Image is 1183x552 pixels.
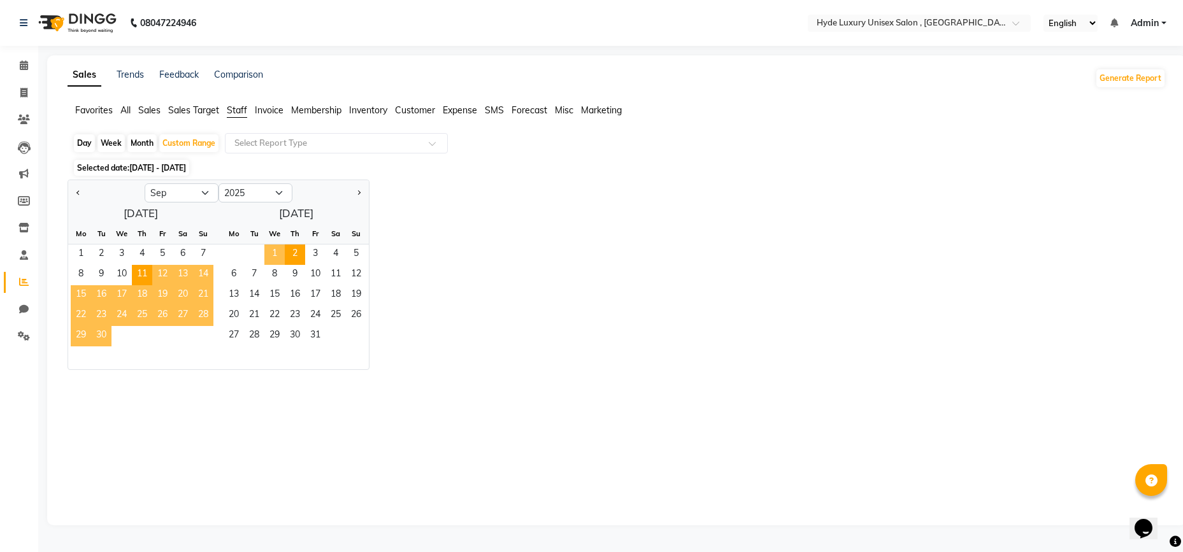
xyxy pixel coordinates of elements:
[68,64,101,87] a: Sales
[326,265,346,285] div: Saturday, October 11, 2025
[326,285,346,306] div: Saturday, October 18, 2025
[285,306,305,326] span: 23
[305,244,326,265] div: Friday, October 3, 2025
[152,244,173,265] span: 5
[111,306,132,326] span: 24
[326,306,346,326] span: 25
[244,306,264,326] div: Tuesday, October 21, 2025
[91,306,111,326] div: Tuesday, September 23, 2025
[346,265,366,285] span: 12
[326,265,346,285] span: 11
[346,285,366,306] div: Sunday, October 19, 2025
[168,104,219,116] span: Sales Target
[264,265,285,285] div: Wednesday, October 8, 2025
[138,104,161,116] span: Sales
[224,306,244,326] div: Monday, October 20, 2025
[354,183,364,203] button: Next month
[145,183,219,202] select: Select month
[193,265,213,285] div: Sunday, September 14, 2025
[71,326,91,346] span: 29
[91,326,111,346] span: 30
[305,285,326,306] div: Friday, October 17, 2025
[152,285,173,306] div: Friday, September 19, 2025
[71,265,91,285] span: 8
[132,244,152,265] span: 4
[132,285,152,306] div: Thursday, September 18, 2025
[71,326,91,346] div: Monday, September 29, 2025
[346,306,366,326] div: Sunday, October 26, 2025
[244,306,264,326] span: 21
[91,285,111,306] div: Tuesday, September 16, 2025
[244,285,264,306] span: 14
[305,326,326,346] span: 31
[71,285,91,306] div: Monday, September 15, 2025
[224,285,244,306] div: Monday, October 13, 2025
[132,306,152,326] div: Thursday, September 25, 2025
[326,244,346,265] div: Saturday, October 4, 2025
[305,265,326,285] div: Friday, October 10, 2025
[285,326,305,346] div: Thursday, October 30, 2025
[285,265,305,285] div: Thursday, October 9, 2025
[326,306,346,326] div: Saturday, October 25, 2025
[71,244,91,265] div: Monday, September 1, 2025
[173,285,193,306] div: Saturday, September 20, 2025
[193,244,213,265] span: 7
[219,183,292,202] select: Select year
[173,306,193,326] span: 27
[193,285,213,306] div: Sunday, September 21, 2025
[224,265,244,285] span: 6
[224,306,244,326] span: 20
[91,285,111,306] span: 16
[111,223,132,244] div: We
[264,326,285,346] div: Wednesday, October 29, 2025
[395,104,435,116] span: Customer
[132,223,152,244] div: Th
[1129,501,1170,539] iframe: chat widget
[152,306,173,326] span: 26
[264,306,285,326] span: 22
[117,69,144,80] a: Trends
[326,244,346,265] span: 4
[152,306,173,326] div: Friday, September 26, 2025
[255,104,283,116] span: Invoice
[305,265,326,285] span: 10
[224,326,244,346] div: Monday, October 27, 2025
[193,285,213,306] span: 21
[443,104,477,116] span: Expense
[244,265,264,285] span: 7
[132,244,152,265] div: Thursday, September 4, 2025
[152,265,173,285] div: Friday, September 12, 2025
[71,285,91,306] span: 15
[224,285,244,306] span: 13
[227,104,247,116] span: Staff
[193,244,213,265] div: Sunday, September 7, 2025
[555,104,573,116] span: Misc
[224,326,244,346] span: 27
[173,265,193,285] div: Saturday, September 13, 2025
[285,326,305,346] span: 30
[346,285,366,306] span: 19
[91,244,111,265] div: Tuesday, September 2, 2025
[111,244,132,265] div: Wednesday, September 3, 2025
[173,223,193,244] div: Sa
[71,244,91,265] span: 1
[305,326,326,346] div: Friday, October 31, 2025
[71,223,91,244] div: Mo
[305,306,326,326] span: 24
[244,285,264,306] div: Tuesday, October 14, 2025
[264,265,285,285] span: 8
[305,285,326,306] span: 17
[140,5,196,41] b: 08047224946
[305,244,326,265] span: 3
[132,306,152,326] span: 25
[264,306,285,326] div: Wednesday, October 22, 2025
[244,265,264,285] div: Tuesday, October 7, 2025
[91,223,111,244] div: Tu
[285,265,305,285] span: 9
[91,265,111,285] span: 9
[512,104,547,116] span: Forecast
[111,244,132,265] span: 3
[193,223,213,244] div: Su
[224,223,244,244] div: Mo
[159,69,199,80] a: Feedback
